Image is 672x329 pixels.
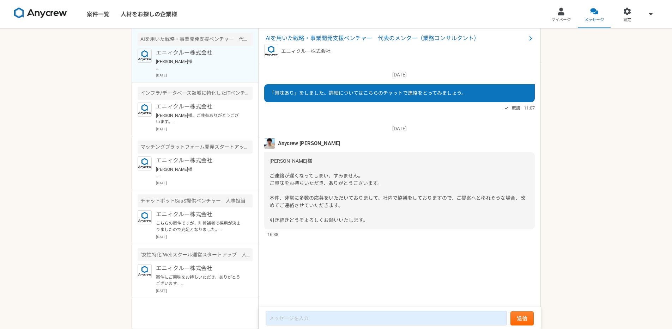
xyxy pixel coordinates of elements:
[264,138,275,149] img: %E3%83%95%E3%82%9A%E3%83%AD%E3%83%95%E3%82%A3%E3%83%BC%E3%83%AB%E7%94%BB%E5%83%8F%E3%81%AE%E3%82%...
[156,112,243,125] p: [PERSON_NAME]様、ご共有ありがとうございます。 本件、承知いたしました。 引き続きよろしくお願いいたします。
[270,90,466,96] span: 「興味あり」をしました。詳細についてはこちらのチャットで連絡をとってみましょう。
[264,125,535,132] p: [DATE]
[138,103,152,117] img: logo_text_blue_01.png
[266,34,526,43] span: AIを用いた戦略・事業開発支援ベンチャー 代表のメンター（業務コンサルタント）
[156,234,253,240] p: [DATE]
[138,141,253,154] div: マッチングプラットフォーム開発スタートアップ 人材・BPO領域の新規事業開発
[138,156,152,170] img: logo_text_blue_01.png
[512,104,520,112] span: 既読
[623,17,631,23] span: 設定
[138,210,152,224] img: logo_text_blue_01.png
[138,87,253,100] div: インフラ/データベース領域に特化したITベンチャー 人事・評価制度設計
[156,210,243,219] p: エニィクルー株式会社
[156,180,253,186] p: [DATE]
[156,73,253,78] p: [DATE]
[264,44,278,58] img: logo_text_blue_01.png
[510,311,534,325] button: 送信
[138,248,253,261] div: "女性特化"Webスクール運営スタートアップ 人事戦略・評価制度構築
[270,158,525,223] span: [PERSON_NAME]様 ご連絡が遅くなってしまい、すみません。 ご興味をお持ちいただき、ありがとうございます。 本件、非常に多数の応募をいただいておりまして、社内で協議をしておりますので、...
[138,49,152,63] img: logo_text_blue_01.png
[156,288,253,293] p: [DATE]
[156,49,243,57] p: エニィクルー株式会社
[267,231,278,238] span: 16:38
[281,48,331,55] p: エニィクルー株式会社
[278,139,340,147] span: Anycrew [PERSON_NAME]
[524,105,535,111] span: 11:07
[156,220,243,233] p: こちらの案件ですが、別候補者で採用が決まりましたので充足となりました。 せっかくご連絡いただいたところ申し訳ありませんが、別案件にてご相談させていただければと思います。 よろしくお願いいたします。
[156,166,243,179] p: [PERSON_NAME]様 お世話になっております。 本案件なのですが、別人材でオファーが決まり、クローズとなりました。 ご興味をお持ちいただいた中、大変恐縮です。 別途ご案内可能な案件がござ...
[585,17,604,23] span: メッセージ
[156,126,253,132] p: [DATE]
[156,264,243,273] p: エニィクルー株式会社
[156,156,243,165] p: エニィクルー株式会社
[551,17,571,23] span: マイページ
[14,7,67,19] img: 8DqYSo04kwAAAAASUVORK5CYII=
[138,33,253,46] div: AIを用いた戦略・事業開発支援ベンチャー 代表のメンター（業務コンサルタント）
[156,103,243,111] p: エニィクルー株式会社
[156,274,243,287] p: 案件にご興味をお持ちいただき、ありがとうございます。 こちらの案件ですが、先方都合のため、ペンディングとなりました。また、ぜひ別件でご相談させていただければと思います。
[138,194,253,207] div: チャットボットSaaS提供ベンチャー 人事担当
[264,71,535,79] p: [DATE]
[138,264,152,278] img: logo_text_blue_01.png
[156,58,243,71] p: [PERSON_NAME]様 ご連絡が遅くなってしまい、すみません。 ご興味をお持ちいただき、ありがとうございます。 本件、非常に多数の応募をいただいておりまして、社内で協議をしておりますので、...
